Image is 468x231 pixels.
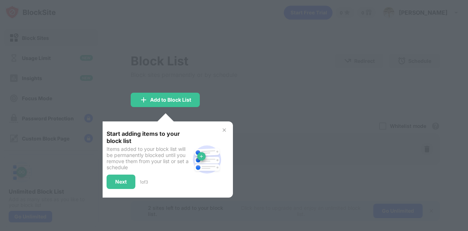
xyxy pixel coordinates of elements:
[107,130,190,144] div: Start adding items to your block list
[150,97,191,103] div: Add to Block List
[115,179,127,185] div: Next
[140,179,148,185] div: 1 of 3
[107,146,190,170] div: Items added to your block list will be permanently blocked until you remove them from your list o...
[190,142,224,177] img: block-site.svg
[221,127,227,133] img: x-button.svg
